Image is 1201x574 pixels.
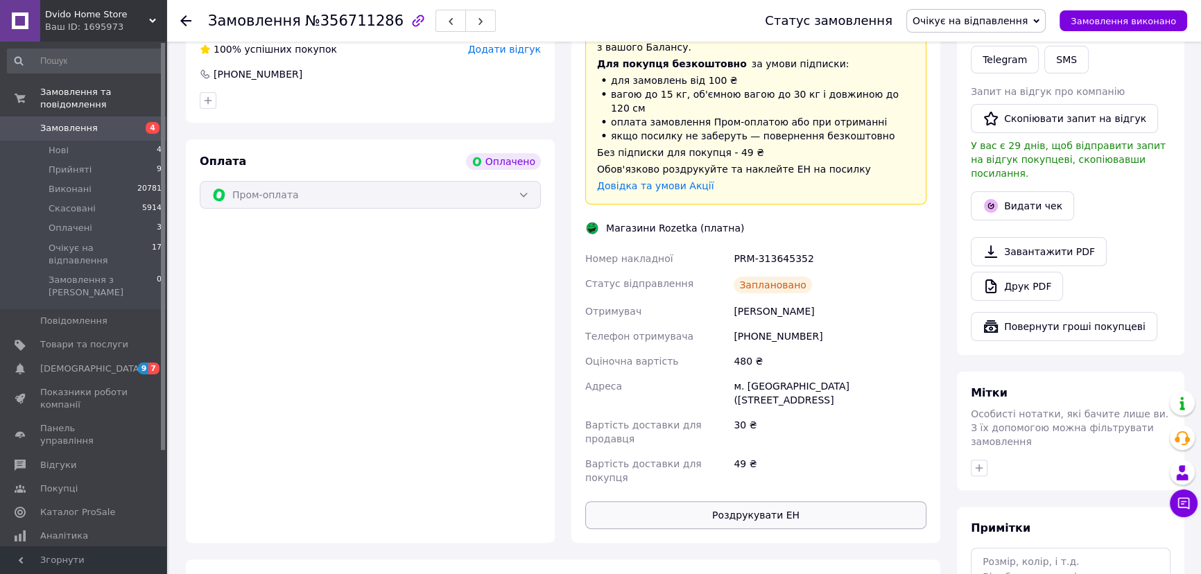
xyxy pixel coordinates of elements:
span: Прийняті [49,164,92,176]
span: Замовлення з [PERSON_NAME] [49,274,157,299]
button: Повернути гроші покупцеві [971,312,1157,341]
div: 49 ₴ [731,451,929,490]
span: Для покупця безкоштовно [597,58,747,69]
span: 0 [157,274,162,299]
span: 17 [152,242,162,267]
div: 480 ₴ [731,349,929,374]
button: Видати чек [971,191,1074,220]
a: Telegram [971,46,1039,73]
span: 5914 [142,202,162,215]
span: Адреса [585,381,622,392]
span: Статус відправлення [585,278,693,289]
span: Очікує на відпавлення [913,15,1028,26]
span: Dvido Home Store [45,8,149,21]
span: Запит на відгук про компанію [971,86,1125,97]
div: 30 ₴ [731,412,929,451]
li: для замовлень від 100 ₴ [597,73,915,87]
span: Вартість доставки для продавця [585,419,702,444]
div: за умови підписки: [597,57,915,71]
span: Додати відгук [468,44,541,55]
button: Замовлення виконано [1060,10,1187,31]
input: Пошук [7,49,163,73]
span: 4 [157,144,162,157]
span: Мітки [971,386,1008,399]
span: У вас є 29 днів, щоб відправити запит на відгук покупцеві, скопіювавши посилання. [971,140,1166,179]
li: вагою до 15 кг, об'ємною вагою до 30 кг і довжиною до 120 см [597,87,915,115]
div: успішних покупок [200,42,337,56]
span: 9 [157,164,162,176]
div: м. [GEOGRAPHIC_DATA] ([STREET_ADDRESS] [731,374,929,412]
div: [PHONE_NUMBER] [731,324,929,349]
button: Скопіювати запит на відгук [971,104,1158,133]
span: Замовлення виконано [1071,16,1176,26]
div: Оплачено [466,153,541,170]
span: 3 [157,222,162,234]
span: 100% [214,44,241,55]
div: [PERSON_NAME] [731,299,929,324]
span: Аналітика [40,530,88,542]
span: Очікує на відпавлення [49,242,152,267]
span: [DEMOGRAPHIC_DATA] [40,363,143,375]
div: Повернутися назад [180,14,191,28]
span: Замовлення [40,122,98,134]
span: Отримувач [585,306,641,317]
span: Замовлення [208,12,301,29]
a: Завантажити PDF [971,237,1107,266]
div: Без підписки для покупця - 49 ₴ [597,146,915,159]
span: Оплачені [49,222,92,234]
div: PRM-313645352 [731,246,929,271]
span: Примітки [971,521,1030,534]
span: №356711286 [305,12,404,29]
div: Статус замовлення [765,14,892,28]
button: Чат з покупцем [1170,489,1198,517]
li: оплата замовлення Пром-оплатою або при отриманні [597,115,915,129]
span: Оціночна вартість [585,356,678,367]
a: Друк PDF [971,272,1063,301]
span: 9 [138,363,149,374]
span: Відгуки [40,459,76,471]
button: Роздрукувати ЕН [585,501,926,529]
span: Особисті нотатки, які бачите лише ви. З їх допомогою можна фільтрувати замовлення [971,408,1168,447]
span: 7 [148,363,159,374]
span: Оплата [200,155,246,168]
span: Номер накладної [585,253,673,264]
span: Замовлення та повідомлення [40,86,166,111]
div: Магазини Rozetka (платна) [603,221,748,235]
span: Виконані [49,183,92,195]
span: Нові [49,144,69,157]
button: SMS [1044,46,1089,73]
div: [PHONE_NUMBER] [212,67,304,81]
a: Довідка та умови Акції [597,180,714,191]
span: Покупці [40,482,78,495]
span: Показники роботи компанії [40,386,128,411]
div: Заплановано [734,277,812,293]
span: Вартість доставки для покупця [585,458,702,483]
div: Ваш ID: 1695973 [45,21,166,33]
span: Повідомлення [40,315,107,327]
li: якщо посилку не заберуть — повернення безкоштовно [597,129,915,143]
span: Панель управління [40,422,128,447]
span: 4 [146,122,159,134]
span: 20781 [137,183,162,195]
span: Телефон отримувача [585,331,693,342]
div: Обов'язково роздрукуйте та наклейте ЕН на посилку [597,162,915,176]
span: Товари та послуги [40,338,128,351]
span: Каталог ProSale [40,506,115,519]
span: Скасовані [49,202,96,215]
